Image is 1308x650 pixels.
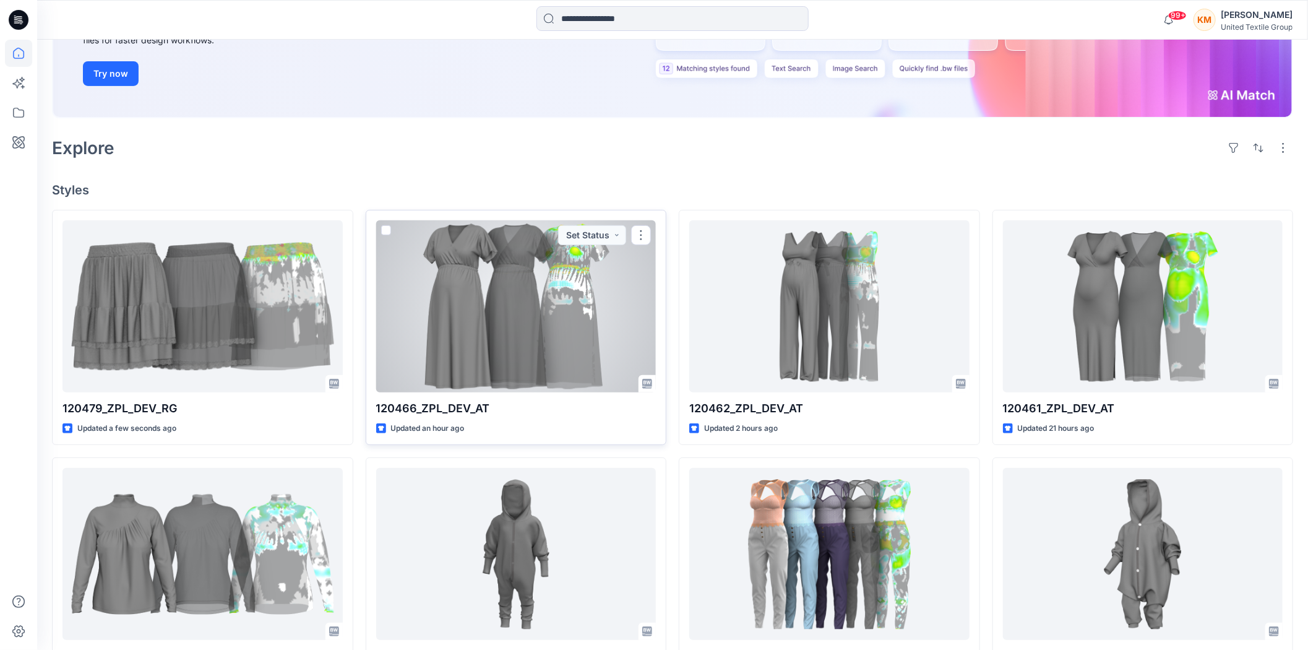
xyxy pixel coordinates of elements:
p: 120462_ZPL_DEV_AT [689,400,970,417]
p: Updated an hour ago [391,422,465,435]
a: 120462_ZPL_DEV_AT [689,220,970,392]
a: NOSTE4755-1_AT [376,468,656,640]
a: 120461_ZPL_DEV_AT [1003,220,1283,392]
a: 2025.09.25-test-JB [689,468,970,640]
p: Updated 2 hours ago [704,422,778,435]
span: 99+ [1168,11,1187,20]
p: Updated 21 hours ago [1018,422,1095,435]
div: United Textile Group [1221,22,1293,32]
a: 120423_HSE_DEV_AT [62,468,343,640]
a: 120466_ZPL_DEV_AT [376,220,656,392]
a: NOSTE4755_AT [1003,468,1283,640]
p: 120479_ZPL_DEV_RG [62,400,343,417]
a: 120479_ZPL_DEV_RG [62,220,343,392]
p: 120461_ZPL_DEV_AT [1003,400,1283,417]
div: [PERSON_NAME] [1221,7,1293,22]
button: Try now [83,61,139,86]
p: 120466_ZPL_DEV_AT [376,400,656,417]
h2: Explore [52,138,114,158]
p: Updated a few seconds ago [77,422,176,435]
h4: Styles [52,183,1293,197]
div: KM [1194,9,1216,31]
